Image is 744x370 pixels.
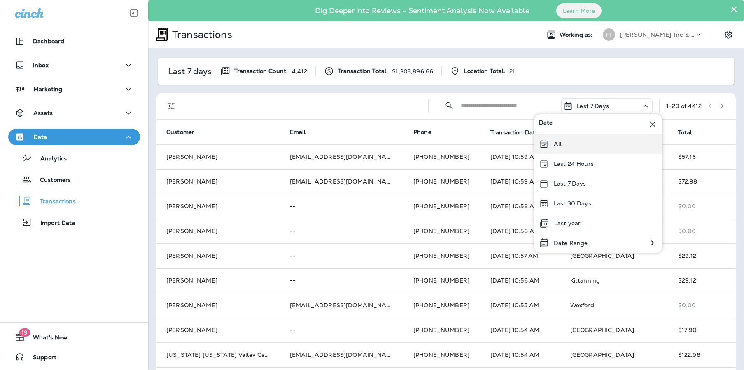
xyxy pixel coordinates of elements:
p: Analytics [32,155,67,163]
td: [EMAIL_ADDRESS][DOMAIN_NAME] [280,293,403,318]
p: -- [290,252,394,259]
p: Last 7 Days [554,180,586,187]
td: $17.90 [668,318,736,342]
td: [PERSON_NAME] [156,219,280,243]
p: Transactions [32,198,76,206]
td: [DATE] 10:58 AM [480,194,560,219]
td: $122.98 [668,342,736,367]
button: Data [8,129,140,145]
p: -- [290,203,394,210]
td: [DATE] 10:55 AM [480,293,560,318]
td: [DATE] 10:57 AM [480,243,560,268]
p: Date Range [554,240,588,246]
button: Customers [8,171,140,188]
span: Support [25,354,56,364]
p: Last 30 Days [554,200,591,207]
span: [GEOGRAPHIC_DATA] [570,326,634,334]
button: Settings [721,27,736,42]
span: Location Total: [464,68,505,75]
p: Inbox [33,62,49,68]
td: [PHONE_NUMBER] [403,293,480,318]
td: [DATE] 10:54 AM [480,318,560,342]
span: [GEOGRAPHIC_DATA] [570,252,634,259]
button: Learn More [556,3,602,18]
td: $29.12 [668,268,736,293]
p: Data [33,134,47,140]
td: [EMAIL_ADDRESS][DOMAIN_NAME] [280,144,403,169]
td: [PHONE_NUMBER] [403,219,480,243]
td: [PERSON_NAME] [156,243,280,268]
p: $0.00 [678,203,726,210]
p: Dig Deeper into Reviews - Sentiment Analysis Now Available [291,9,553,12]
td: [PHONE_NUMBER] [403,194,480,219]
td: [PERSON_NAME] [156,318,280,342]
p: [PERSON_NAME] Tire & Auto Service [620,31,694,38]
p: $0.00 [678,302,726,309]
td: [US_STATE] [US_STATE] Valley Cab & Delivery [156,342,280,367]
span: What's New [25,334,68,344]
td: [PERSON_NAME] [156,144,280,169]
button: Close [730,2,738,16]
p: Last 7 days [168,68,212,75]
span: Customer [166,128,194,136]
p: 4,412 [292,68,307,75]
span: Transaction Total: [338,68,388,75]
p: $0.00 [678,228,726,234]
p: Transactions [169,28,232,41]
p: -- [290,327,394,333]
button: Collapse Sidebar [122,5,145,21]
td: [EMAIL_ADDRESS][DOMAIN_NAME] [280,169,403,194]
span: Phone [413,128,431,136]
button: 19What's New [8,329,140,346]
p: Last year [554,220,581,226]
td: $72.98 [668,169,736,194]
td: $29.12 [668,243,736,268]
p: Customers [32,177,71,184]
td: [DATE] 10:56 AM [480,268,560,293]
div: FT [603,28,615,41]
td: [PERSON_NAME] [156,293,280,318]
span: Wexford [570,302,594,309]
td: [DATE] 10:59 AM [480,144,560,169]
p: Last 24 Hours [554,160,594,167]
p: All [554,141,562,147]
button: Marketing [8,81,140,97]
span: Transaction Count: [234,68,288,75]
td: [EMAIL_ADDRESS][DOMAIN_NAME] [280,342,403,367]
td: [PHONE_NUMBER] [403,342,480,367]
button: Analytics [8,149,140,167]
p: Last 7 Days [576,103,609,109]
td: [PHONE_NUMBER] [403,318,480,342]
p: Dashboard [33,38,64,45]
span: Kittanning [570,277,600,284]
p: 21 [509,68,515,75]
td: [PERSON_NAME] [156,268,280,293]
span: Total [678,129,703,136]
button: Assets [8,105,140,121]
td: [PHONE_NUMBER] [403,243,480,268]
button: Import Data [8,214,140,231]
span: Transaction Date [490,129,549,136]
span: Working as: [560,31,595,38]
div: 1 - 20 of 4412 [666,103,702,109]
span: [GEOGRAPHIC_DATA] [570,351,634,358]
p: Import Data [32,219,75,227]
p: -- [290,228,394,234]
span: Email [290,128,306,136]
button: Support [8,349,140,365]
span: Total [678,129,692,136]
p: $1,303,896.66 [392,68,433,75]
button: Inbox [8,57,140,73]
p: -- [290,277,394,284]
button: Collapse Search [441,97,457,114]
td: [DATE] 10:58 AM [480,219,560,243]
button: Transactions [8,192,140,210]
button: Filters [163,98,180,114]
button: Dashboard [8,33,140,49]
td: [PHONE_NUMBER] [403,268,480,293]
td: [DATE] 10:54 AM [480,342,560,367]
p: Marketing [33,86,62,92]
td: [PHONE_NUMBER] [403,169,480,194]
td: [PERSON_NAME] [156,169,280,194]
span: 19 [19,328,30,337]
